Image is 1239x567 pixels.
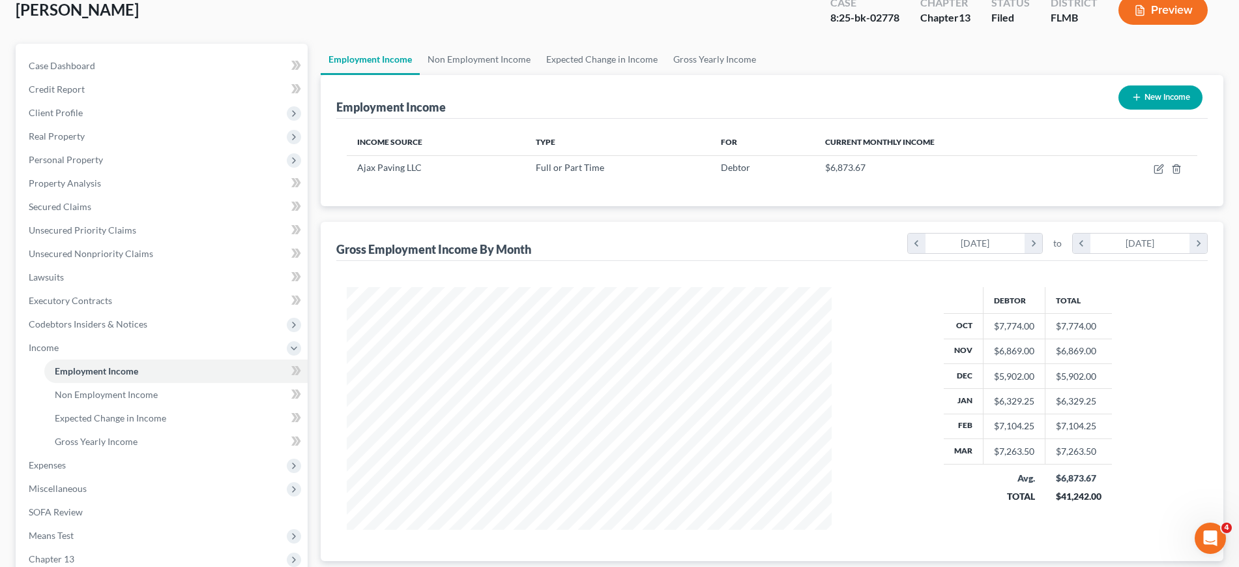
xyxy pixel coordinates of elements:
[944,414,984,438] th: Feb
[994,320,1034,333] div: $7,774.00
[994,395,1034,408] div: $6,329.25
[665,44,764,75] a: Gross Yearly Income
[29,483,87,494] span: Miscellaneous
[357,137,422,147] span: Income Source
[29,224,136,236] span: Unsecured Priority Claims
[1189,234,1207,253] i: chevron_right
[420,44,538,75] a: Non Employment Income
[29,60,95,71] span: Case Dashboard
[1051,10,1098,25] div: FLMB
[18,289,308,313] a: Executory Contracts
[18,172,308,195] a: Property Analysis
[336,241,531,257] div: Gross Employment Income By Month
[944,363,984,388] th: Dec
[994,445,1034,458] div: $7,263.50
[29,84,85,95] span: Credit Report
[44,406,308,430] a: Expected Change in Income
[959,11,970,23] span: 13
[336,99,446,115] div: Employment Income
[18,78,308,101] a: Credit Report
[18,500,308,524] a: SOFA Review
[29,459,66,470] span: Expenses
[1045,339,1112,363] td: $6,869.00
[44,430,308,453] a: Gross Yearly Income
[1045,439,1112,464] td: $7,263.50
[908,234,926,253] i: chevron_left
[944,389,984,414] th: Jan
[1221,523,1232,533] span: 4
[29,107,83,118] span: Client Profile
[29,130,85,142] span: Real Property
[29,248,153,259] span: Unsecured Nonpriority Claims
[55,365,138,376] span: Employment Income
[825,137,935,147] span: Current Monthly Income
[1056,490,1101,503] div: $41,242.00
[29,530,74,541] span: Means Test
[920,10,970,25] div: Chapter
[994,490,1035,503] div: TOTAL
[55,389,158,400] span: Non Employment Income
[29,177,101,189] span: Property Analysis
[991,10,1030,25] div: Filed
[29,342,59,353] span: Income
[721,137,737,147] span: For
[44,360,308,383] a: Employment Income
[1118,85,1203,110] button: New Income
[944,439,984,464] th: Mar
[29,553,74,564] span: Chapter 13
[1045,287,1112,313] th: Total
[29,201,91,212] span: Secured Claims
[1045,314,1112,339] td: $7,774.00
[994,472,1035,485] div: Avg.
[830,10,899,25] div: 8:25-bk-02778
[1053,237,1062,250] span: to
[1045,389,1112,414] td: $6,329.25
[1090,234,1190,253] div: [DATE]
[994,420,1034,433] div: $7,104.25
[55,412,166,423] span: Expected Change in Income
[29,295,112,306] span: Executory Contracts
[944,339,984,363] th: Nov
[1073,234,1090,253] i: chevron_left
[994,345,1034,358] div: $6,869.00
[18,242,308,266] a: Unsecured Nonpriority Claims
[1045,363,1112,388] td: $5,902.00
[29,154,103,165] span: Personal Property
[29,506,83,517] span: SOFA Review
[29,271,64,283] span: Lawsuits
[1195,523,1226,554] iframe: Intercom live chat
[926,234,1025,253] div: [DATE]
[357,162,422,173] span: Ajax Paving LLC
[1056,472,1101,485] div: $6,873.67
[538,44,665,75] a: Expected Change in Income
[1045,414,1112,438] td: $7,104.25
[18,266,308,289] a: Lawsuits
[721,162,750,173] span: Debtor
[984,287,1045,313] th: Debtor
[18,195,308,219] a: Secured Claims
[994,370,1034,383] div: $5,902.00
[536,162,604,173] span: Full or Part Time
[18,54,308,78] a: Case Dashboard
[321,44,420,75] a: Employment Income
[29,318,147,329] span: Codebtors Insiders & Notices
[44,383,308,406] a: Non Employment Income
[944,314,984,339] th: Oct
[536,137,555,147] span: Type
[1025,234,1042,253] i: chevron_right
[55,436,138,447] span: Gross Yearly Income
[18,219,308,242] a: Unsecured Priority Claims
[825,162,866,173] span: $6,873.67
